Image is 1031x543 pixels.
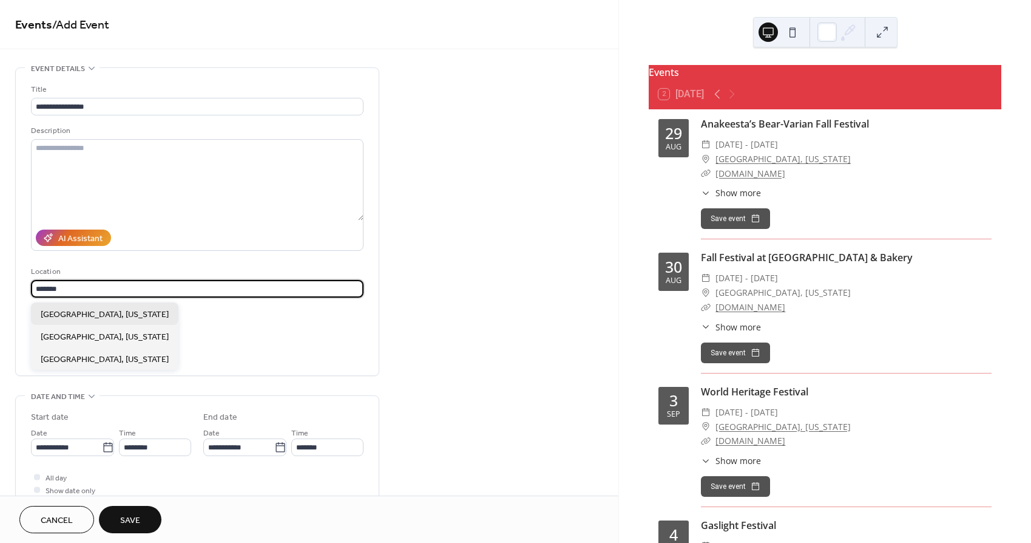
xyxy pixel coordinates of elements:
[701,271,711,285] div: ​
[701,343,770,363] button: Save event
[58,233,103,245] div: AI Assistant
[701,405,711,420] div: ​
[715,321,761,333] span: Show more
[666,143,681,151] div: Aug
[666,277,681,285] div: Aug
[99,506,161,533] button: Save
[701,186,761,199] button: ​Show more
[701,152,711,166] div: ​
[665,259,682,275] div: 30
[120,514,140,527] span: Save
[46,485,95,497] span: Show date only
[701,251,913,264] a: Fall Festival at [GEOGRAPHIC_DATA] & Bakery
[19,506,94,533] button: Cancel
[701,321,761,333] button: ​Show more
[701,434,711,448] div: ​
[701,166,711,181] div: ​
[701,385,808,398] a: World Heritage Festival
[715,285,851,300] span: [GEOGRAPHIC_DATA], [US_STATE]
[701,476,770,497] button: Save event
[715,137,778,152] span: [DATE] - [DATE]
[203,411,237,424] div: End date
[715,301,785,313] a: [DOMAIN_NAME]
[669,393,678,408] div: 3
[701,300,711,315] div: ​
[36,230,111,246] button: AI Assistant
[41,353,169,366] span: [GEOGRAPHIC_DATA], [US_STATE]
[715,152,851,166] a: [GEOGRAPHIC_DATA], [US_STATE]
[291,427,308,440] span: Time
[41,514,73,527] span: Cancel
[31,427,47,440] span: Date
[119,427,136,440] span: Time
[715,271,778,285] span: [DATE] - [DATE]
[31,391,85,403] span: Date and time
[715,454,761,467] span: Show more
[715,186,761,199] span: Show more
[649,65,1001,80] div: Events
[667,411,680,418] div: Sep
[203,427,220,440] span: Date
[52,13,109,37] span: / Add Event
[715,405,778,420] span: [DATE] - [DATE]
[701,420,711,434] div: ​
[31,63,85,75] span: Event details
[715,168,785,179] a: [DOMAIN_NAME]
[665,126,682,141] div: 29
[701,117,869,131] a: Anakeesta’s Bear-Varian Fall Festival
[701,208,770,229] button: Save event
[701,186,711,199] div: ​
[41,309,169,321] span: [GEOGRAPHIC_DATA], [US_STATE]
[715,435,785,446] a: [DOMAIN_NAME]
[46,472,67,485] span: All day
[31,83,361,96] div: Title
[31,411,69,424] div: Start date
[31,125,361,137] div: Description
[701,321,711,333] div: ​
[701,285,711,300] div: ​
[715,420,851,434] a: [GEOGRAPHIC_DATA], [US_STATE]
[701,137,711,152] div: ​
[669,527,678,542] div: 4
[41,331,169,344] span: [GEOGRAPHIC_DATA], [US_STATE]
[701,454,761,467] button: ​Show more
[701,454,711,467] div: ​
[15,13,52,37] a: Events
[31,265,361,278] div: Location
[701,519,776,532] a: Gaslight Festival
